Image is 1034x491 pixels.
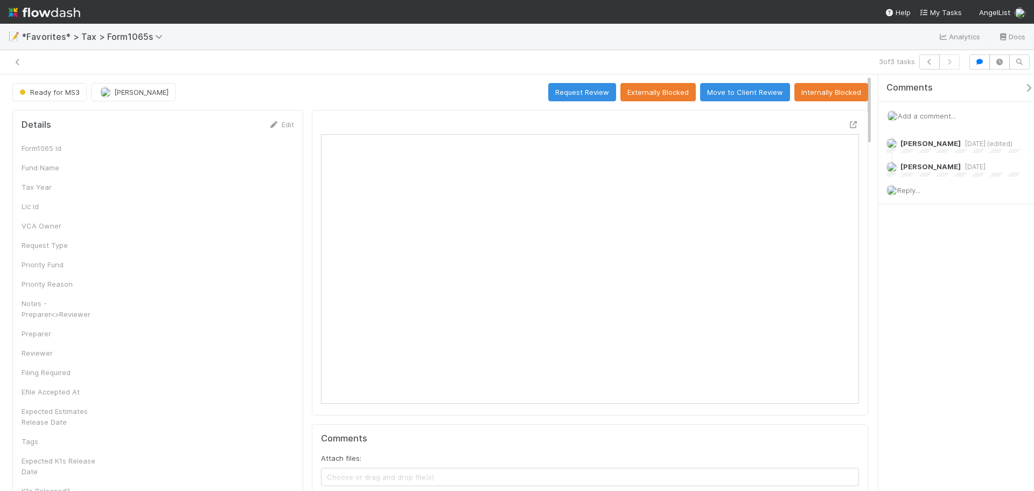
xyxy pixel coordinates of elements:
span: Reply... [897,186,920,195]
div: Help [885,7,911,18]
span: My Tasks [919,8,962,17]
div: Notes - Preparer<>Reviewer [22,298,102,320]
span: 📝 [9,32,19,41]
div: Reviewer [22,348,102,358]
div: Priority Reason [22,279,102,289]
div: Request Type [22,240,102,251]
a: Analytics [938,30,981,43]
span: [PERSON_NAME] [114,88,169,96]
div: Filing Required [22,367,102,378]
div: Llc Id [22,201,102,212]
a: My Tasks [919,7,962,18]
button: Internally Blocked [794,83,868,101]
img: avatar_cfa6ccaa-c7d9-46b3-b608-2ec56ecf97ad.png [1015,8,1025,18]
span: 3 of 3 tasks [879,56,915,67]
label: Attach files: [321,453,361,464]
img: avatar_ac990a78-52d7-40f8-b1fe-cbbd1cda261e.png [886,138,897,149]
h5: Comments [321,433,859,444]
img: avatar_cfa6ccaa-c7d9-46b3-b608-2ec56ecf97ad.png [887,110,898,121]
span: Comments [886,82,933,93]
button: [PERSON_NAME] [91,83,176,101]
button: Move to Client Review [700,83,790,101]
div: Fund Name [22,162,102,173]
img: avatar_cfa6ccaa-c7d9-46b3-b608-2ec56ecf97ad.png [886,185,897,196]
span: [PERSON_NAME] [900,139,961,148]
div: Preparer [22,328,102,339]
span: Add a comment... [898,112,956,120]
span: [DATE] [961,163,986,171]
h5: Details [22,120,51,130]
img: logo-inverted-e16ddd16eac7371096b0.svg [9,3,80,22]
div: VCA Owner [22,220,102,231]
div: Tags [22,436,102,447]
img: avatar_cfa6ccaa-c7d9-46b3-b608-2ec56ecf97ad.png [100,87,111,98]
span: *Favorites* > Tax > Form1065s [22,31,168,42]
span: [PERSON_NAME] [900,162,961,171]
img: avatar_e41e7ae5-e7d9-4d8d-9f56-31b0d7a2f4fd.png [886,162,897,172]
span: AngelList [979,8,1010,17]
span: [DATE] (edited) [961,140,1012,148]
a: Docs [998,30,1025,43]
div: Tax Year [22,182,102,192]
button: Request Review [548,83,616,101]
div: Expected Estimates Release Date [22,406,102,427]
div: Form1065 Id [22,143,102,154]
div: Efile Accepted At [22,386,102,397]
a: Edit [269,120,294,129]
div: Expected K1s Release Date [22,455,102,477]
button: Externally Blocked [620,83,696,101]
div: Priority Fund [22,259,102,270]
span: Choose or drag and drop file(s) [322,468,858,486]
